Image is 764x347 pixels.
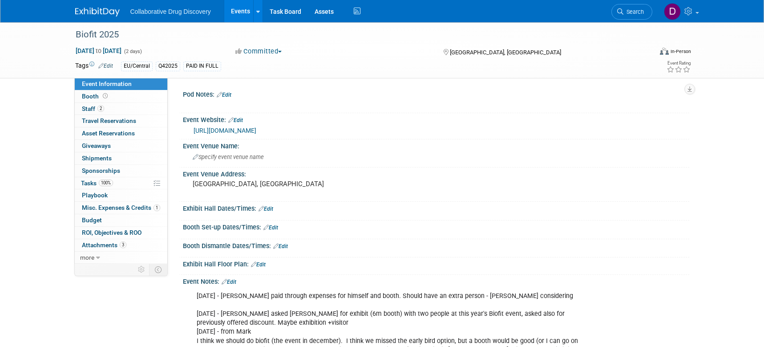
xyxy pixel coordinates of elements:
[75,103,167,115] a: Staff2
[82,142,111,149] span: Giveaways
[81,180,113,187] span: Tasks
[101,93,109,99] span: Booth not reserved yet
[193,180,384,188] pre: [GEOGRAPHIC_DATA], [GEOGRAPHIC_DATA]
[75,115,167,127] a: Travel Reservations
[99,180,113,186] span: 100%
[120,241,126,248] span: 3
[251,261,266,268] a: Edit
[217,92,231,98] a: Edit
[75,252,167,264] a: more
[156,61,180,71] div: Q42025
[75,140,167,152] a: Giveaways
[232,47,285,56] button: Committed
[73,27,639,43] div: Biofit 2025
[82,155,112,162] span: Shipments
[75,177,167,189] a: Tasks100%
[75,214,167,226] a: Budget
[183,167,689,179] div: Event Venue Address:
[75,202,167,214] a: Misc. Expenses & Credits1
[82,105,104,112] span: Staff
[97,105,104,112] span: 2
[82,241,126,249] span: Attachments
[623,8,644,15] span: Search
[98,63,113,69] a: Edit
[183,239,689,251] div: Booth Dismantle Dates/Times:
[82,192,108,199] span: Playbook
[75,227,167,239] a: ROI, Objectives & ROO
[222,279,236,285] a: Edit
[75,152,167,164] a: Shipments
[82,229,141,236] span: ROI, Objectives & ROO
[75,78,167,90] a: Event Information
[450,49,561,56] span: [GEOGRAPHIC_DATA], [GEOGRAPHIC_DATA]
[75,47,122,55] span: [DATE] [DATE]
[82,80,132,87] span: Event Information
[259,206,273,212] a: Edit
[82,167,120,174] span: Sponsorships
[75,165,167,177] a: Sponsorships
[121,61,153,71] div: EU/Central
[660,48,669,55] img: Format-Inperson.png
[75,61,113,71] td: Tags
[75,127,167,139] a: Asset Reservations
[273,243,288,249] a: Edit
[183,202,689,213] div: Exhibit Hall Dates/Times:
[670,48,691,55] div: In-Person
[94,47,103,54] span: to
[611,4,652,20] a: Search
[263,225,278,231] a: Edit
[149,264,167,275] td: Toggle Event Tabs
[82,130,135,137] span: Asset Reservations
[82,93,109,100] span: Booth
[80,254,94,261] span: more
[183,139,689,151] div: Event Venue Name:
[123,49,142,54] span: (2 days)
[183,257,689,269] div: Exhibit Hall Floor Plan:
[130,8,211,15] span: Collaborative Drug Discovery
[75,90,167,102] a: Booth
[183,220,689,232] div: Booth Set-up Dates/Times:
[75,189,167,201] a: Playbook
[75,8,120,16] img: ExhibitDay
[183,113,689,125] div: Event Website:
[154,204,160,211] span: 1
[183,275,689,286] div: Event Notes:
[183,61,221,71] div: PAID IN FULL
[134,264,150,275] td: Personalize Event Tab Strip
[183,88,689,99] div: Pod Notes:
[194,127,256,134] a: [URL][DOMAIN_NAME]
[82,216,102,224] span: Budget
[600,46,691,60] div: Event Format
[82,117,136,124] span: Travel Reservations
[667,61,691,65] div: Event Rating
[75,239,167,251] a: Attachments3
[228,117,243,123] a: Edit
[193,154,264,160] span: Specify event venue name
[664,3,681,20] img: Daniel Castro
[82,204,160,211] span: Misc. Expenses & Credits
